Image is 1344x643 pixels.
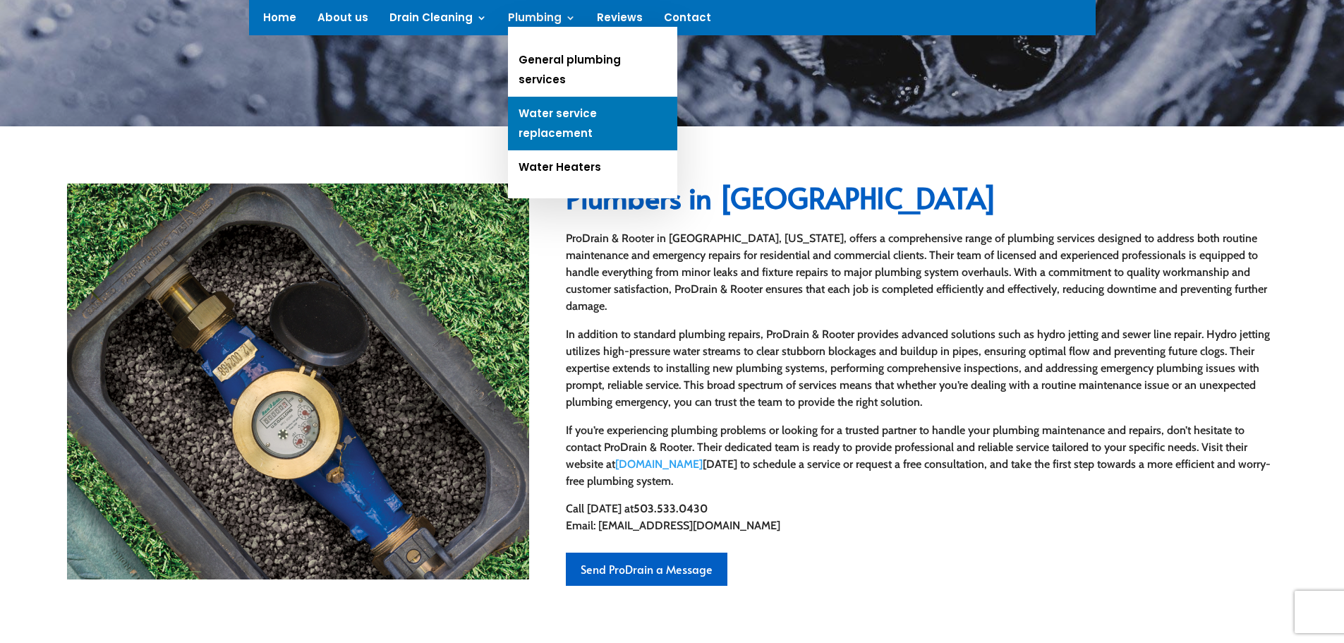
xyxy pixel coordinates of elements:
a: General plumbing services [508,43,677,97]
a: About us [317,13,368,28]
span: Call [DATE] at [566,502,634,515]
strong: 503.533.0430 [634,502,708,515]
h2: Plumbers in [GEOGRAPHIC_DATA] [566,184,1277,219]
a: Drain Cleaning [389,13,487,28]
a: Plumbing [508,13,576,28]
p: If you’re experiencing plumbing problems or looking for a trusted partner to handle your plumbing... [566,422,1277,490]
img: Water Meter [67,184,529,579]
p: In addition to standard plumbing repairs, ProDrain & Rooter provides advanced solutions such as h... [566,326,1277,422]
a: Water Heaters [508,150,677,184]
span: Email: [EMAIL_ADDRESS][DOMAIN_NAME] [566,519,780,532]
a: Home [263,13,296,28]
a: Send ProDrain a Message [566,553,727,586]
a: Reviews [597,13,643,28]
a: [DOMAIN_NAME] [615,457,703,471]
a: Water service replacement [508,97,677,150]
p: ProDrain & Rooter in [GEOGRAPHIC_DATA], [US_STATE], offers a comprehensive range of plumbing serv... [566,230,1277,326]
a: Contact [664,13,711,28]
